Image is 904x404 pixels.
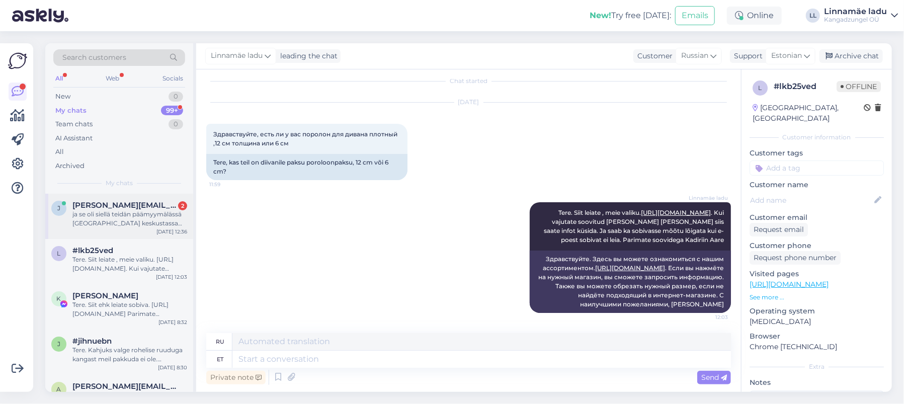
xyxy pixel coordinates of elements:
p: Notes [750,377,884,388]
div: Tere. Kahjuks valge rohelise ruuduga kangast meil pakkuda ei ole. Parimatega Kadiriin Aare [72,346,187,364]
span: Здравствуйте, есть ли у вас поролон для дивана плотный ,12 см толщина или 6 см [213,130,399,147]
a: Linnamäe laduKangadzungel OÜ [824,8,898,24]
span: K [57,295,61,302]
div: AI Assistant [55,133,93,143]
div: # lkb25ved [774,80,837,93]
p: Browser [750,331,884,342]
p: See more ... [750,293,884,302]
div: ja se oli siellä teidän päämyymälässä [GEOGRAPHIC_DATA] keskustassa [PERSON_NAME] juuri [PERSON_N... [72,210,187,228]
span: #jihnuebn [72,337,112,346]
span: j [57,204,60,212]
div: Team chats [55,119,93,129]
div: [DATE] 12:36 [156,228,187,235]
span: Tere. Siit leiate , meie valiku. . Kui vajutate soovitud [PERSON_NAME] [PERSON_NAME] siis saate i... [544,209,725,244]
span: Linnamäe ladu [211,50,263,61]
p: Customer email [750,212,884,223]
p: Visited pages [750,269,884,279]
span: 12:03 [690,313,728,321]
div: [DATE] [206,98,731,107]
span: 11:59 [209,181,247,188]
div: et [217,351,223,368]
img: Askly Logo [8,51,27,70]
div: Chat started [206,76,731,86]
div: [DATE] 8:32 [158,318,187,326]
div: All [55,147,64,157]
span: a [57,385,61,393]
span: Send [701,373,727,382]
div: Здравствуйте. Здесь вы можете ознакомиться с нашим ассортиментом. . Если вы нажмёте на нужный маг... [530,251,731,313]
span: Linnamäe ladu [689,194,728,202]
span: l [759,84,762,92]
button: Emails [675,6,715,25]
span: joel.forsman@gmail.com [72,201,177,210]
span: l [57,250,61,257]
div: Support [730,51,763,61]
a: [URL][DOMAIN_NAME] [750,280,829,289]
div: leading the chat [276,51,338,61]
div: Tere. Siit ehk leiate sobiva. [URL][DOMAIN_NAME] Parimate soovidega Kadiriin Aare [72,300,187,318]
div: Archive chat [819,49,883,63]
input: Add name [750,195,872,206]
div: Tere. Siit leiate , meie valiku. [URL][DOMAIN_NAME]. Kui vajutate soovitud [PERSON_NAME] [PERSON_... [72,255,187,273]
div: Extra [750,362,884,371]
div: My chats [55,106,87,116]
div: 0 [169,92,183,102]
div: Socials [160,72,185,85]
div: All [53,72,65,85]
p: [MEDICAL_DATA] [750,316,884,327]
span: Search customers [62,52,126,63]
span: anna.hoikka@gmail.com [72,382,177,391]
div: Kangadzungel OÜ [824,16,887,24]
span: #lkb25ved [72,246,113,255]
p: Chrome [TECHNICAL_ID] [750,342,884,352]
div: Customer information [750,133,884,142]
div: Customer [633,51,673,61]
span: Estonian [771,50,802,61]
a: [URL][DOMAIN_NAME] [641,209,711,216]
input: Add a tag [750,160,884,176]
a: [URL][DOMAIN_NAME] [595,264,665,272]
div: Web [104,72,122,85]
div: New [55,92,70,102]
div: 2 [178,201,187,210]
div: 99+ [161,106,183,116]
span: My chats [106,179,133,188]
div: [GEOGRAPHIC_DATA], [GEOGRAPHIC_DATA] [753,103,864,124]
div: LL [806,9,820,23]
div: [DATE] 8:30 [158,364,187,371]
span: Kai Ke [72,291,138,300]
div: Tere, kas teil on diivanile paksu poroloonpaksu, 12 cm või 6 cm? [206,154,407,180]
div: Private note [206,371,266,384]
div: Online [727,7,782,25]
div: Request email [750,223,808,236]
div: Linnamäe ladu [824,8,887,16]
p: Customer name [750,180,884,190]
div: Try free [DATE]: [590,10,671,22]
p: Operating system [750,306,884,316]
p: Customer phone [750,240,884,251]
div: [DATE] 12:03 [156,273,187,281]
p: Customer tags [750,148,884,158]
span: Offline [837,81,881,92]
b: New! [590,11,611,20]
div: Request phone number [750,251,841,265]
div: Archived [55,161,85,171]
span: j [57,340,60,348]
span: Russian [681,50,708,61]
div: 0 [169,119,183,129]
div: ru [216,333,224,350]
